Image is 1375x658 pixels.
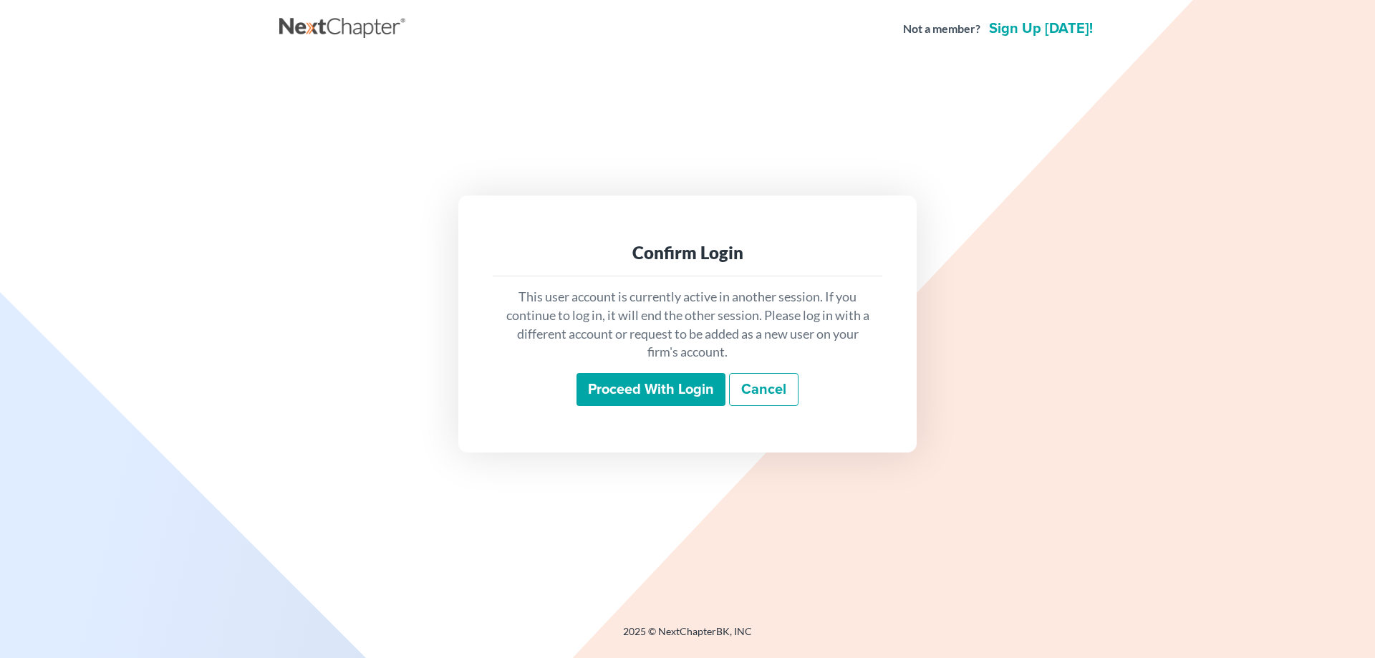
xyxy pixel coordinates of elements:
[504,241,871,264] div: Confirm Login
[576,373,725,406] input: Proceed with login
[279,624,1096,650] div: 2025 © NextChapterBK, INC
[986,21,1096,36] a: Sign up [DATE]!
[729,373,799,406] a: Cancel
[504,288,871,362] p: This user account is currently active in another session. If you continue to log in, it will end ...
[903,21,980,37] strong: Not a member?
